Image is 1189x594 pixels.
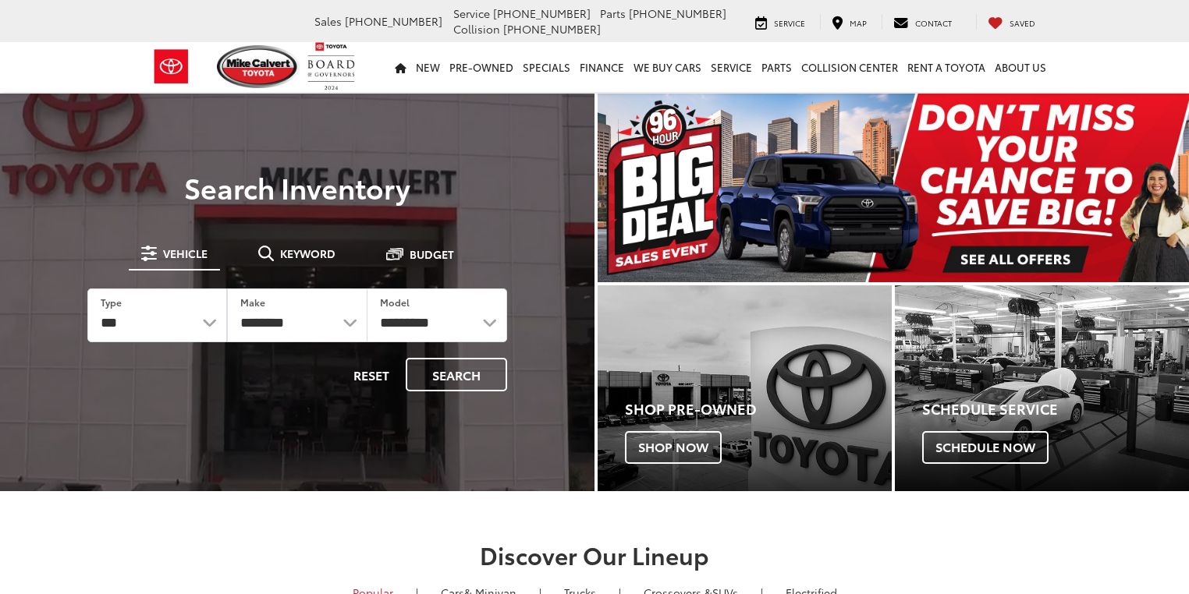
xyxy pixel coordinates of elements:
[976,14,1047,30] a: My Saved Vehicles
[915,17,952,29] span: Contact
[598,285,892,491] div: Toyota
[598,94,1189,282] div: carousel slide number 1 of 1
[895,285,1189,491] div: Toyota
[922,431,1049,464] span: Schedule Now
[850,17,867,29] span: Map
[340,358,403,391] button: Reset
[163,248,208,259] span: Vehicle
[922,401,1189,417] h4: Schedule Service
[1010,17,1035,29] span: Saved
[706,42,757,92] a: Service
[575,42,629,92] a: Finance
[903,42,990,92] a: Rent a Toyota
[445,42,518,92] a: Pre-Owned
[518,42,575,92] a: Specials
[797,42,903,92] a: Collision Center
[625,431,722,464] span: Shop Now
[314,13,342,29] span: Sales
[598,94,1189,282] section: Carousel section with vehicle pictures - may contain disclaimers.
[453,21,500,37] span: Collision
[390,42,411,92] a: Home
[142,41,201,92] img: Toyota
[380,295,410,309] label: Model
[629,5,726,21] span: [PHONE_NUMBER]
[744,14,817,30] a: Service
[625,401,892,417] h4: Shop Pre-Owned
[820,14,878,30] a: Map
[240,295,265,309] label: Make
[66,171,529,203] h3: Search Inventory
[101,295,122,309] label: Type
[990,42,1051,92] a: About Us
[757,42,797,92] a: Parts
[882,14,964,30] a: Contact
[411,42,445,92] a: New
[410,249,454,260] span: Budget
[217,45,300,88] img: Mike Calvert Toyota
[598,285,892,491] a: Shop Pre-Owned Shop Now
[895,285,1189,491] a: Schedule Service Schedule Now
[774,17,805,29] span: Service
[280,248,335,259] span: Keyword
[406,358,507,391] button: Search
[598,94,1189,282] img: Big Deal Sales Event
[453,5,490,21] span: Service
[493,5,591,21] span: [PHONE_NUMBER]
[600,5,626,21] span: Parts
[44,542,1145,567] h2: Discover Our Lineup
[629,42,706,92] a: WE BUY CARS
[345,13,442,29] span: [PHONE_NUMBER]
[503,21,601,37] span: [PHONE_NUMBER]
